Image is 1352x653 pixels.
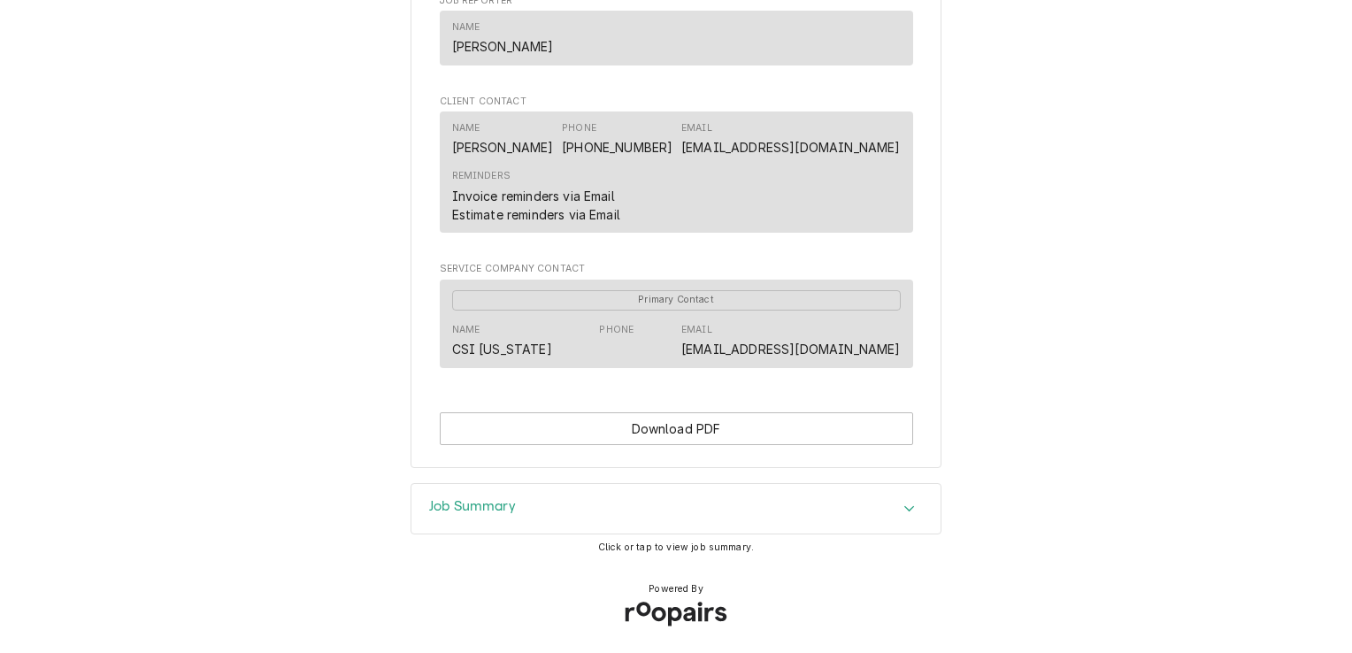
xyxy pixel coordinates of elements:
div: Job Summary [411,483,941,534]
div: Phone [562,121,672,157]
div: Contact [440,111,913,233]
div: Client Contact [440,95,913,241]
div: Email [681,323,712,337]
a: [PHONE_NUMBER] [562,140,672,155]
div: Service Company Contact List [440,280,913,376]
div: Reminders [452,169,620,223]
div: Phone [562,121,596,135]
div: Name [452,121,554,157]
img: Roopairs [611,588,741,641]
div: Contact [440,11,913,65]
div: Name [452,323,552,358]
button: Download PDF [440,412,913,445]
div: Invoice reminders via Email [452,187,615,205]
div: Name [452,20,480,35]
div: Phone [599,323,634,337]
div: [PERSON_NAME] [452,37,554,56]
div: Estimate reminders via Email [452,205,620,224]
div: Email [681,323,900,358]
div: Name [452,20,554,56]
div: Service Company Contact [440,262,913,375]
div: Button Group [440,412,913,445]
div: Name [452,121,480,135]
span: Service Company Contact [440,262,913,276]
div: CSI [US_STATE] [452,340,552,358]
span: Client Contact [440,95,913,109]
div: Name [452,323,480,337]
div: Accordion Header [411,484,941,534]
span: Primary Contact [452,290,901,311]
button: Accordion Details Expand Trigger [411,484,941,534]
div: Reminders [452,169,511,183]
div: Job Reporter List [440,11,913,73]
div: Contact [440,280,913,368]
h3: Job Summary [429,498,516,515]
div: [PERSON_NAME] [452,138,554,157]
span: Powered By [649,582,703,596]
div: Email [681,121,712,135]
div: Button Group Row [440,412,913,445]
a: [EMAIL_ADDRESS][DOMAIN_NAME] [681,342,900,357]
div: Email [681,121,900,157]
span: Click or tap to view job summary. [598,542,754,553]
div: Client Contact List [440,111,913,241]
div: Phone [599,323,634,358]
a: [EMAIL_ADDRESS][DOMAIN_NAME] [681,140,900,155]
div: Primary [452,288,901,310]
